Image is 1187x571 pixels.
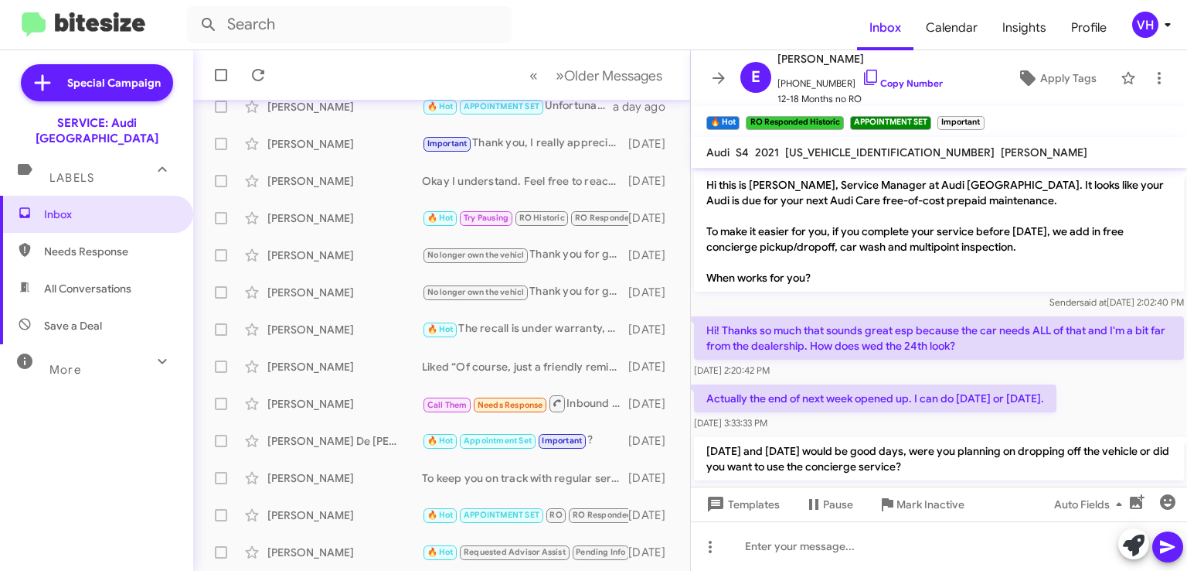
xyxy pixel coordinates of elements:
[628,359,678,374] div: [DATE]
[694,385,1056,412] p: Actually the end of next week opened up. I can do [DATE] or [DATE].
[267,470,422,486] div: [PERSON_NAME]
[464,213,508,223] span: Try Pausing
[187,6,512,43] input: Search
[850,116,931,130] small: APPOINTMENT SET
[694,437,1184,480] p: [DATE] and [DATE] would be good days, were you planning on dropping off the vehicle or did you wa...
[628,433,678,449] div: [DATE]
[755,145,779,159] span: 2021
[464,510,539,520] span: APPOINTMENT SET
[999,64,1113,92] button: Apply Tags
[777,91,943,107] span: 12-18 Months no RO
[1012,485,1184,497] span: [PERSON_NAME] [DATE] 4:11:23 PM
[546,60,672,91] button: Next
[777,50,943,68] span: [PERSON_NAME]
[422,320,628,338] div: The recall is under warranty, but the service does cost. Can you please provide your current mile...
[990,5,1059,50] span: Insights
[1080,296,1107,308] span: said at
[422,543,628,561] div: No loaner but we can offer a shuttle ride within a 10 miles radius and we can pick you back up wh...
[422,283,628,301] div: Thank you for getting back to me. I will update my records.
[464,101,539,111] span: APPOINTMENT SET
[542,436,582,446] span: Important
[427,250,525,260] span: No longer own the vehicl
[576,547,625,557] span: Pending Info
[521,60,672,91] nav: Page navigation example
[628,545,678,560] div: [DATE]
[1059,5,1119,50] a: Profile
[427,436,454,446] span: 🔥 Hot
[44,318,102,333] span: Save a Deal
[785,145,995,159] span: [US_VEHICLE_IDENTIFICATION_NUMBER]
[1054,491,1128,518] span: Auto Fields
[1132,12,1158,38] div: VH
[422,246,628,264] div: Thank you for getting back to me. I will update my records.
[422,359,628,374] div: Liked “Of course, just a friendly reminder. Let me know if I can help in the future.”
[427,510,454,520] span: 🔥 Hot
[937,116,984,130] small: Important
[267,248,422,263] div: [PERSON_NAME]
[628,470,678,486] div: [DATE]
[866,491,977,518] button: Mark Inactive
[628,136,678,152] div: [DATE]
[267,210,422,226] div: [PERSON_NAME]
[529,66,538,85] span: «
[1042,491,1141,518] button: Auto Fields
[628,285,678,300] div: [DATE]
[703,491,780,518] span: Templates
[691,491,792,518] button: Templates
[628,508,678,523] div: [DATE]
[896,491,964,518] span: Mark Inactive
[427,101,454,111] span: 🔥 Hot
[478,400,543,410] span: Needs Response
[1119,12,1170,38] button: VH
[267,433,422,449] div: [PERSON_NAME] De [PERSON_NAME]
[613,99,678,115] div: a day ago
[628,396,678,412] div: [DATE]
[422,209,628,227] div: First, can you provide your current mileage or an estimate of it so I can look at the options for...
[792,491,866,518] button: Pause
[427,138,468,149] span: Important
[267,545,422,560] div: [PERSON_NAME]
[1049,296,1184,308] span: Sender [DATE] 2:02:40 PM
[706,116,740,130] small: 🔥 Hot
[422,173,628,189] div: Okay I understand. Feel free to reach out if I can help in the future!👍
[520,60,547,91] button: Previous
[913,5,990,50] a: Calendar
[267,99,422,115] div: [PERSON_NAME]
[427,213,454,223] span: 🔥 Hot
[422,135,628,152] div: Thank you, I really appreciate your time and feedback!
[628,322,678,337] div: [DATE]
[44,281,131,296] span: All Conversations
[427,547,454,557] span: 🔥 Hot
[67,75,161,91] span: Special Campaign
[267,136,422,152] div: [PERSON_NAME]
[21,64,173,101] a: Special Campaign
[1084,485,1111,497] span: said at
[422,506,628,524] div: Liked “Perfect! You're all set. See you [DATE] 9am.”
[857,5,913,50] a: Inbox
[573,510,632,520] span: RO Responded
[556,66,564,85] span: »
[628,248,678,263] div: [DATE]
[862,77,943,89] a: Copy Number
[267,322,422,337] div: [PERSON_NAME]
[267,173,422,189] div: [PERSON_NAME]
[1001,145,1087,159] span: [PERSON_NAME]
[519,213,565,223] span: RO Historic
[694,171,1184,292] p: Hi this is [PERSON_NAME], Service Manager at Audi [GEOGRAPHIC_DATA]. It looks like your Audi is d...
[464,547,566,557] span: Requested Advisor Assist
[422,97,613,115] div: Unfortunately, due to the age of the vehicle, you don't qualify for a loaner but we can offer you...
[736,145,749,159] span: S4
[777,68,943,91] span: [PHONE_NUMBER]
[44,244,175,259] span: Needs Response
[422,394,628,413] div: Inbound Call
[49,171,94,185] span: Labels
[267,285,422,300] div: [PERSON_NAME]
[564,67,662,84] span: Older Messages
[267,396,422,412] div: [PERSON_NAME]
[427,400,468,410] span: Call Them
[706,145,730,159] span: Audi
[427,324,454,334] span: 🔥 Hot
[751,65,760,90] span: E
